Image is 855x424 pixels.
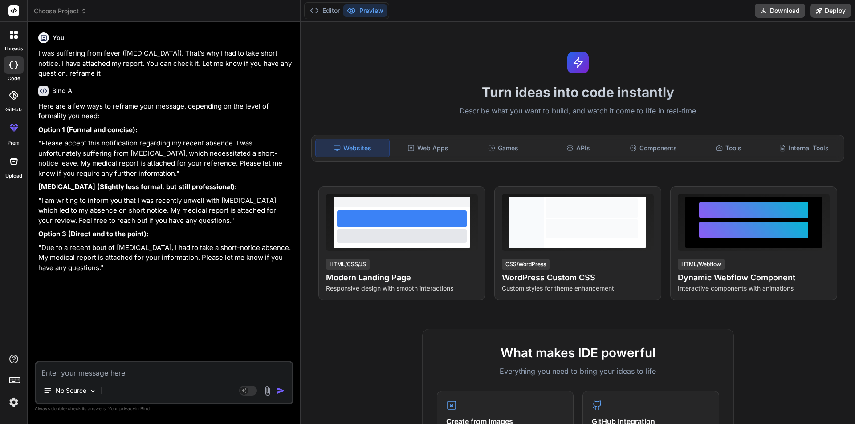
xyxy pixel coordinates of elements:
h4: Modern Landing Page [326,271,478,284]
div: Websites [315,139,390,157]
strong: Option 3 (Direct and to the point): [38,230,149,238]
div: Components [617,139,690,157]
span: Choose Project [34,7,87,16]
label: threads [4,45,23,52]
label: prem [8,139,20,147]
span: privacy [119,406,135,411]
h2: What makes IDE powerful [437,343,719,362]
h6: You [53,33,65,42]
h6: Bind AI [52,86,74,95]
p: Custom styles for theme enhancement [502,284,654,293]
div: HTML/CSS/JS [326,259,370,270]
h4: Dynamic Webflow Component [678,271,830,284]
img: attachment [262,386,273,396]
div: CSS/WordPress [502,259,550,270]
label: code [8,75,20,82]
img: icon [276,386,285,395]
p: "I am writing to inform you that I was recently unwell with [MEDICAL_DATA], which led to my absen... [38,196,292,226]
label: Upload [5,172,22,180]
strong: [MEDICAL_DATA] (Slightly less formal, but still professional): [38,182,237,191]
div: Games [467,139,540,157]
button: Download [755,4,805,18]
div: APIs [541,139,615,157]
p: Describe what you want to build, and watch it come to life in real-time [306,105,850,117]
p: "Please accept this notification regarding my recent absence. I was unfortunately suffering from ... [38,138,292,178]
p: Everything you need to bring your ideas to life [437,366,719,376]
img: settings [6,395,21,410]
p: No Source [56,386,86,395]
div: HTML/Webflow [678,259,725,270]
h4: WordPress Custom CSS [502,271,654,284]
p: Interactive components with animations [678,284,830,293]
img: Pick Models [89,387,97,395]
button: Preview [343,4,387,17]
strong: Option 1 (Formal and concise): [38,125,138,134]
h1: Turn ideas into code instantly [306,84,850,100]
p: I was suffering from fever ([MEDICAL_DATA]). That’s why I had to take short notice. I have attach... [38,48,292,79]
p: Responsive design with smooth interactions [326,284,478,293]
p: "Due to a recent bout of [MEDICAL_DATA], I had to take a short-notice absence. My medical report ... [38,243,292,273]
button: Deploy [810,4,851,18]
div: Internal Tools [767,139,840,157]
p: Here are a few ways to reframe your message, depending on the level of formality you need: [38,101,292,121]
label: GitHub [5,106,22,113]
p: Always double-check its answers. Your in Bind [35,404,293,413]
div: Web Apps [391,139,465,157]
div: Tools [692,139,765,157]
button: Editor [306,4,343,17]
